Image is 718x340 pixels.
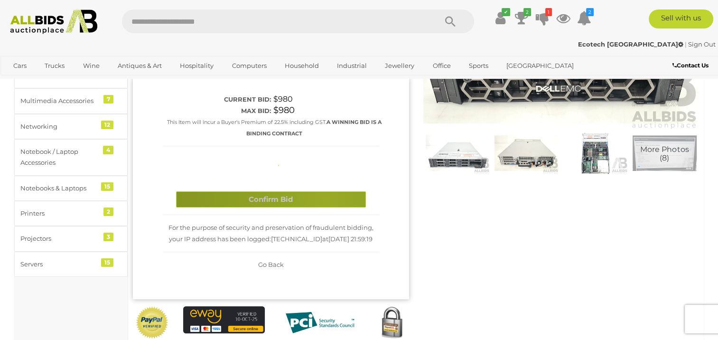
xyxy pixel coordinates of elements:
span: | [685,40,687,48]
a: ✔ [494,9,508,27]
div: 15 [101,182,113,191]
span: $980 [273,105,295,115]
a: Notebook / Laptop Accessories 4 [14,139,128,176]
a: Sell with us [649,9,713,28]
div: Networking [20,121,99,132]
img: Dell EMC PowerEdge R740xd Intel Xeon SILVER (4210R) 2.40GHz-3.20GHz 10-Core CPU 2RU Server W/ 32G... [426,132,490,174]
div: Notebook / Laptop Accessories [20,146,99,169]
div: 3 [103,233,113,241]
a: Cars [7,58,33,74]
b: Contact Us [672,62,709,69]
a: Projectors 3 [14,226,128,251]
button: Confirm Bid [176,191,366,208]
a: Networking 12 [14,114,128,139]
div: 2 [103,208,113,216]
div: For the purpose of security and preservation of fraudulent bidding, your IP address has been logg... [163,215,379,252]
div: 15 [101,258,113,267]
a: Hospitality [174,58,220,74]
i: 2 [523,8,531,16]
a: 2 [514,9,529,27]
span: More Photos (8) [640,146,689,162]
a: Computers [225,58,272,74]
div: Current bid: [163,94,271,105]
img: Dell EMC PowerEdge R740xd Intel Xeon SILVER (4210R) 2.40GHz-3.20GHz 10-Core CPU 2RU Server W/ 32G... [633,132,697,174]
a: Printers 2 [14,201,128,226]
div: 7 [103,95,113,104]
div: Multimedia Accessories [20,95,99,106]
a: Wine [77,58,106,74]
a: Ecotech [GEOGRAPHIC_DATA] [578,40,685,48]
b: A WINNING BID IS A BINDING CONTRACT [246,119,382,136]
img: Official PayPal Seal [135,306,169,339]
img: Secured by Rapid SSL [375,306,409,340]
a: More Photos(8) [633,132,697,174]
a: Notebooks & Laptops 15 [14,176,128,201]
i: 1 [545,8,552,16]
a: Contact Us [672,60,711,71]
img: Dell EMC PowerEdge R740xd Intel Xeon SILVER (4210R) 2.40GHz-3.20GHz 10-Core CPU 2RU Server W/ 32G... [563,132,627,174]
small: This Item will incur a Buyer's Premium of 22.5% including GST. [167,119,382,136]
a: 2 [577,9,591,27]
a: Servers 15 [14,252,128,277]
i: ✔ [502,8,510,16]
a: Household [279,58,325,74]
a: Multimedia Accessories 7 [14,88,128,113]
a: Office [427,58,457,74]
span: [TECHNICAL_ID] [271,235,322,243]
div: Servers [20,259,99,270]
div: Printers [20,208,99,219]
a: Sports [463,58,494,74]
img: eWAY Payment Gateway [183,306,265,333]
div: 4 [103,146,113,154]
a: Trucks [38,58,71,74]
div: 12 [101,121,113,129]
img: PCI DSS compliant [279,306,361,339]
div: Projectors [20,233,99,244]
a: Sign Out [688,40,716,48]
a: 1 [535,9,550,27]
span: $980 [273,94,293,104]
button: Search [427,9,474,33]
span: Go Back [258,261,284,268]
a: Jewellery [379,58,420,74]
i: 2 [586,8,594,16]
div: Notebooks & Laptops [20,183,99,194]
strong: Ecotech [GEOGRAPHIC_DATA] [578,40,683,48]
img: Allbids.com.au [5,9,102,34]
a: Antiques & Art [112,58,168,74]
span: [DATE] 21:59:19 [328,235,373,243]
a: Industrial [331,58,373,74]
img: Dell EMC PowerEdge R740xd Intel Xeon SILVER (4210R) 2.40GHz-3.20GHz 10-Core CPU 2RU Server W/ 32G... [494,132,559,174]
div: Max bid: [163,105,271,116]
a: [GEOGRAPHIC_DATA] [500,58,580,74]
